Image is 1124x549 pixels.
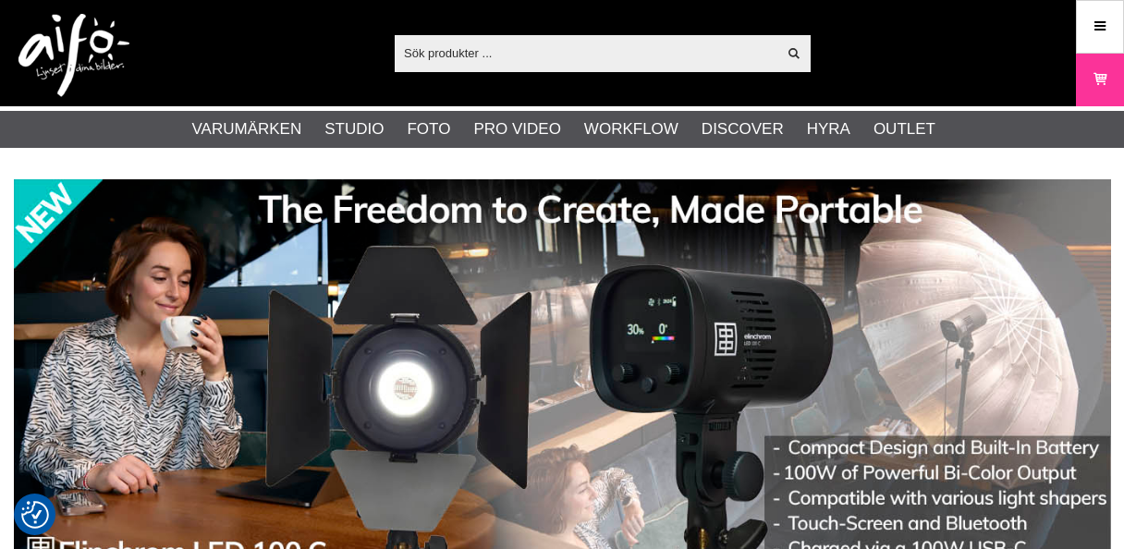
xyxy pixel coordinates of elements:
a: Outlet [874,117,935,141]
input: Sök produkter ... [395,39,776,67]
a: Workflow [584,117,678,141]
a: Discover [702,117,784,141]
a: Pro Video [473,117,560,141]
a: Varumärken [192,117,302,141]
img: logo.png [18,14,129,97]
a: Studio [324,117,384,141]
button: Samtyckesinställningar [21,498,49,531]
img: Revisit consent button [21,501,49,529]
a: Foto [407,117,450,141]
a: Hyra [807,117,850,141]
